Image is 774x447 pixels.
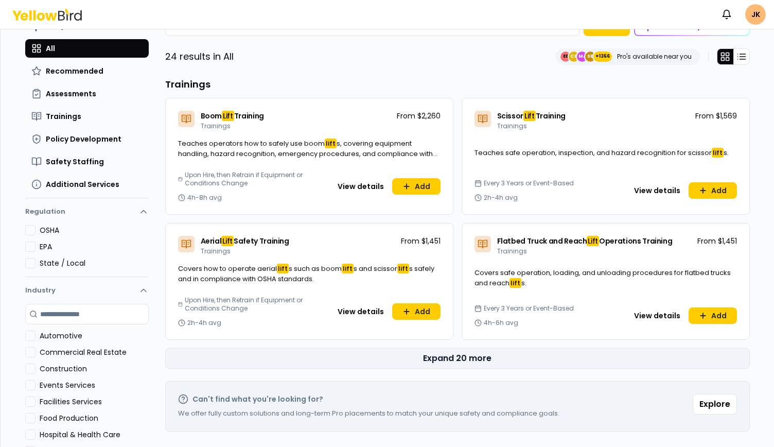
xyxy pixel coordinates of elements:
span: Trainings [201,247,231,255]
mark: lift [342,264,354,273]
span: Every 3 Years or Event-Based [484,179,574,187]
p: From $1,451 [401,236,441,246]
span: Covers safe operation, loading, and unloading procedures for flatbed trucks and reach [474,268,731,288]
button: Regulation [25,202,149,225]
span: EE [560,51,571,62]
span: Covers how to operate aerial [178,264,277,273]
label: Hospital & Health Care [40,429,149,440]
span: Trainings [201,122,231,130]
label: Commercial Real Estate [40,347,149,357]
span: Training [234,111,264,121]
button: Industry [25,277,149,304]
span: Trainings [497,247,527,255]
span: s. [724,148,729,158]
button: Trainings [25,107,149,126]
span: Policy Development [46,134,121,144]
span: MJ [577,51,587,62]
span: 4h-8h avg [187,194,222,202]
span: All [46,43,55,54]
span: Upon Hire, then Retrain if Equipment or Conditions Change [185,171,305,187]
mark: Lift [221,236,234,246]
span: +1356 [595,51,610,62]
span: Flatbed Truck and Reach [497,236,587,246]
span: s safely and in compliance with OSHA standards. [178,264,434,284]
h2: Can't find what you're looking for? [192,394,323,404]
button: View details [628,182,687,199]
mark: lift [325,139,337,148]
span: 2h-4h avg [484,194,518,202]
span: Trainings [46,111,81,122]
button: Add [392,303,441,320]
label: EPA [40,242,149,252]
label: State / Local [40,258,149,268]
span: Additional Services [46,179,119,190]
button: Additional Services [25,175,149,194]
label: Construction [40,364,149,374]
p: Pro's available near you [617,53,692,61]
button: View details [628,307,687,324]
span: Recommended [46,66,103,76]
span: Safety Training [234,236,289,246]
button: View details [331,303,390,320]
p: From $1,569 [695,111,737,121]
span: s such as boom [289,264,342,273]
button: Explore [693,394,737,415]
mark: lift [509,278,521,288]
mark: lift [277,264,289,273]
span: Assessments [46,89,96,99]
span: 4h-6h avg [484,319,518,327]
p: From $1,451 [697,236,737,246]
span: Every 3 Years or Event-Based [484,304,574,313]
span: Trainings [497,122,527,130]
span: s, covering equipment handling, hazard recognition, emergency procedures, and compliance with OSH... [178,139,437,168]
span: SE [585,51,595,62]
button: All [25,39,149,58]
label: OSHA [40,225,149,235]
button: View details [331,178,390,195]
span: JK [745,4,766,25]
span: Aerial [201,236,222,246]
mark: lift [397,264,409,273]
h3: Trainings [165,77,750,92]
label: Events Services [40,380,149,390]
button: Safety Staffing [25,152,149,171]
mark: lift [712,148,724,158]
mark: Lift [587,236,599,246]
span: CE [569,51,579,62]
label: Food Production [40,413,149,423]
button: Add [689,307,737,324]
span: Teaches operators how to safely use boom [178,139,325,148]
button: Policy Development [25,130,149,148]
button: Expand 20 more [165,348,750,369]
button: Add [689,182,737,199]
span: Safety Staffing [46,157,104,167]
div: Regulation [25,225,149,277]
span: Operations Training [599,236,672,246]
span: 2h-4h avg [187,319,221,327]
span: Upon Hire, then Retrain if Equipment or Conditions Change [185,296,305,313]
button: Add [392,178,441,195]
mark: Lift [523,111,536,121]
p: From $2,260 [397,111,441,121]
mark: Lift [222,111,234,121]
span: s and scissor [354,264,397,273]
span: s. [521,278,526,288]
p: 24 results in All [165,49,234,64]
p: We offer fully custom solutions and long-term Pro placements to match your unique safety and comp... [178,408,559,419]
span: Scissor [497,111,524,121]
span: Training [536,111,566,121]
button: Recommended [25,62,149,80]
button: Assessments [25,84,149,103]
label: Automotive [40,331,149,341]
span: Teaches safe operation, inspection, and hazard recognition for scissor [474,148,712,158]
label: Facilities Services [40,397,149,407]
span: Boom [201,111,222,121]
